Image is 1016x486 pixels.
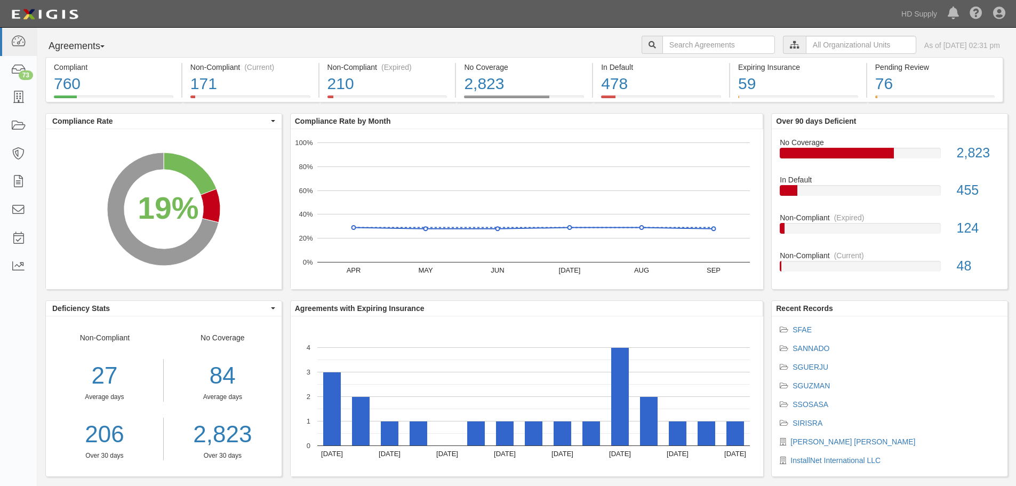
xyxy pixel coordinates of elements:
[46,129,282,289] svg: A chart.
[8,5,82,24] img: logo-5460c22ac91f19d4615b14bd174203de0afe785f0fc80cf4dbbc73dc1793850b.png
[302,258,313,266] text: 0%
[780,250,999,280] a: Non-Compliant(Current)48
[54,73,173,95] div: 760
[634,266,649,274] text: AUG
[601,73,721,95] div: 478
[172,359,274,393] div: 84
[291,316,763,476] svg: A chart.
[45,36,125,57] button: Agreements
[52,116,268,126] span: Compliance Rate
[793,400,828,409] a: SSOSASA
[780,174,999,212] a: In Default455
[327,62,447,73] div: Non-Compliant (Expired)
[896,3,942,25] a: HD Supply
[46,359,163,393] div: 27
[776,117,856,125] b: Over 90 days Deficient
[464,73,584,95] div: 2,823
[46,418,163,451] a: 206
[949,181,1007,200] div: 455
[299,234,313,242] text: 20%
[730,95,866,104] a: Expiring Insurance59
[46,451,163,460] div: Over 30 days
[494,450,516,458] text: [DATE]
[593,95,729,104] a: In Default478
[875,62,995,73] div: Pending Review
[244,62,274,73] div: (Current)
[327,73,447,95] div: 210
[464,62,584,73] div: No Coverage
[834,250,864,261] div: (Current)
[724,450,746,458] text: [DATE]
[190,62,310,73] div: Non-Compliant (Current)
[381,62,412,73] div: (Expired)
[738,62,858,73] div: Expiring Insurance
[790,437,915,446] a: [PERSON_NAME] [PERSON_NAME]
[793,325,812,334] a: SFAE
[970,7,982,20] i: Help Center - Complianz
[456,95,592,104] a: No Coverage2,823
[772,174,1007,185] div: In Default
[307,417,310,425] text: 1
[806,36,916,54] input: All Organizational Units
[295,304,425,313] b: Agreements with Expiring Insurance
[307,442,310,450] text: 0
[295,139,313,147] text: 100%
[307,344,310,352] text: 4
[172,393,274,402] div: Average days
[601,62,721,73] div: In Default
[772,250,1007,261] div: Non-Compliant
[172,418,274,451] a: 2,823
[662,36,775,54] input: Search Agreements
[949,219,1007,238] div: 124
[875,73,995,95] div: 76
[949,144,1007,163] div: 2,823
[667,450,689,458] text: [DATE]
[790,456,881,465] a: InstallNet International LLC
[551,450,573,458] text: [DATE]
[138,187,198,230] div: 19%
[291,129,763,289] svg: A chart.
[793,363,828,371] a: SGUERJU
[707,266,721,274] text: SEP
[418,266,433,274] text: MAY
[834,212,865,223] div: (Expired)
[172,451,274,460] div: Over 30 days
[379,450,401,458] text: [DATE]
[772,212,1007,223] div: Non-Compliant
[52,303,268,314] span: Deficiency Stats
[54,62,173,73] div: Compliant
[793,344,829,353] a: SANNADO
[46,332,164,460] div: Non-Compliant
[299,210,313,218] text: 40%
[182,95,318,104] a: Non-Compliant(Current)171
[307,368,310,376] text: 3
[780,212,999,250] a: Non-Compliant(Expired)124
[780,137,999,175] a: No Coverage2,823
[295,117,391,125] b: Compliance Rate by Month
[924,40,1000,51] div: As of [DATE] 02:31 pm
[319,95,455,104] a: Non-Compliant(Expired)210
[738,73,858,95] div: 59
[609,450,631,458] text: [DATE]
[190,73,310,95] div: 171
[346,266,361,274] text: APR
[558,266,580,274] text: [DATE]
[949,257,1007,276] div: 48
[46,393,163,402] div: Average days
[772,137,1007,148] div: No Coverage
[164,332,282,460] div: No Coverage
[46,114,282,129] button: Compliance Rate
[867,95,1003,104] a: Pending Review76
[45,95,181,104] a: Compliant760
[46,301,282,316] button: Deficiency Stats
[307,393,310,401] text: 2
[793,419,822,427] a: SIRISRA
[491,266,504,274] text: JUN
[793,381,830,390] a: SGUZMAN
[436,450,458,458] text: [DATE]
